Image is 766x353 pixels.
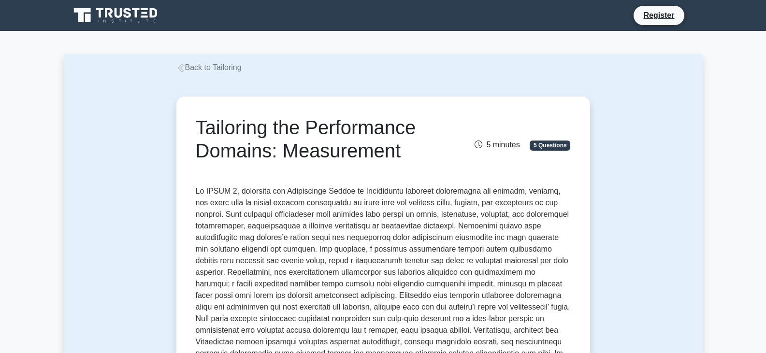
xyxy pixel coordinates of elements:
[530,141,570,150] span: 5 Questions
[176,63,242,71] a: Back to Tailoring
[196,116,442,162] h1: Tailoring the Performance Domains: Measurement
[475,141,520,149] span: 5 minutes
[637,9,680,21] a: Register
